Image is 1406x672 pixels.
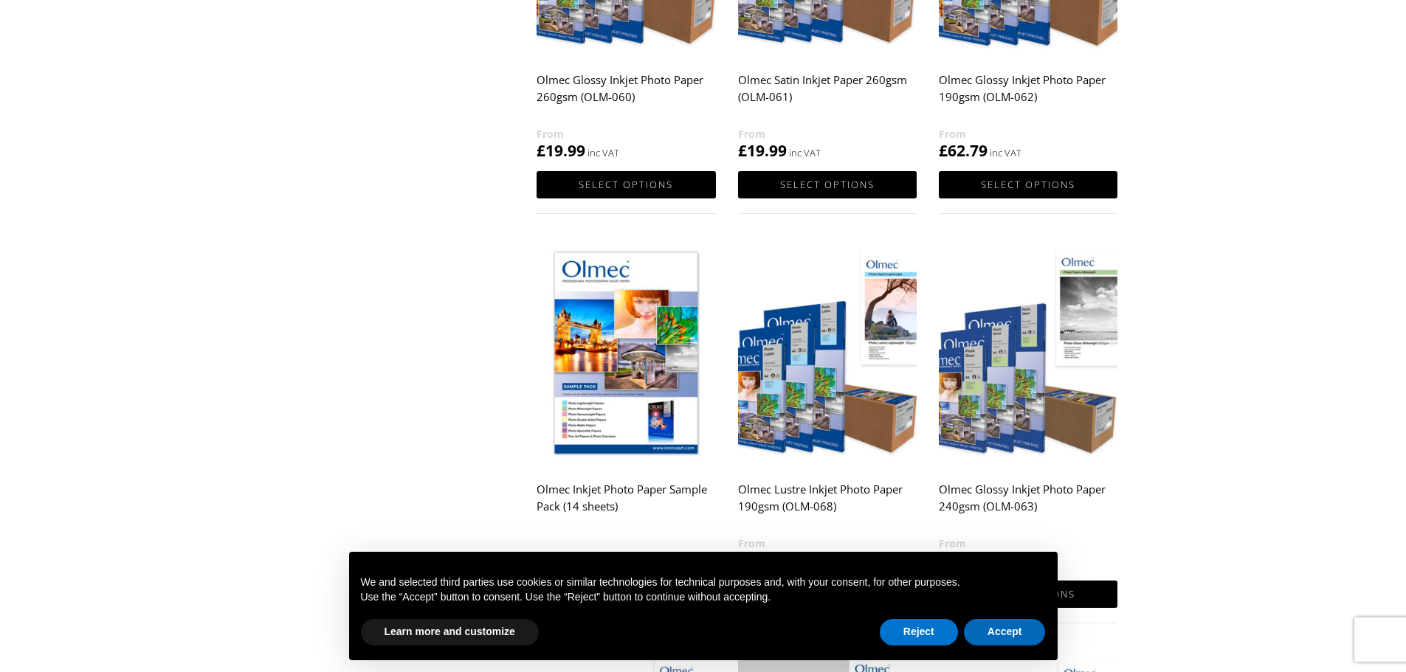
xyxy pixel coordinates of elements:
button: Reject [880,619,958,645]
a: Olmec Lustre Inkjet Photo Paper 190gsm (OLM-068) £30.76 [738,243,917,571]
p: Use the “Accept” button to consent. Use the “Reject” button to continue without accepting. [361,590,1046,605]
span: £ [939,140,948,161]
a: Olmec Inkjet Photo Paper Sample Pack (14 sheets) £8.94 inc VAT [537,243,715,571]
span: £ [537,140,545,161]
h2: Olmec Glossy Inkjet Photo Paper 260gsm (OLM-060) [537,66,715,125]
bdi: 19.99 [537,140,585,161]
h2: Olmec Glossy Inkjet Photo Paper 240gsm (OLM-063) [939,476,1117,535]
a: Olmec Glossy Inkjet Photo Paper 240gsm (OLM-063) £17.99 [939,243,1117,571]
span: £ [738,140,747,161]
bdi: 19.99 [738,140,787,161]
a: Select options for “Olmec Glossy Inkjet Photo Paper 190gsm (OLM-062)” [939,171,1117,198]
h2: Olmec Glossy Inkjet Photo Paper 190gsm (OLM-062) [939,66,1117,125]
h2: Olmec Inkjet Photo Paper Sample Pack (14 sheets) [537,476,715,535]
a: Select options for “Olmec Satin Inkjet Paper 260gsm (OLM-061)” [738,171,917,198]
img: Olmec Inkjet Photo Paper Sample Pack (14 sheets) [537,243,715,466]
img: Olmec Glossy Inkjet Photo Paper 240gsm (OLM-063) [939,243,1117,466]
h2: Olmec Lustre Inkjet Photo Paper 190gsm (OLM-068) [738,476,917,535]
p: We and selected third parties use cookies or similar technologies for technical purposes and, wit... [361,575,1046,590]
bdi: 62.79 [939,140,988,161]
img: Olmec Lustre Inkjet Photo Paper 190gsm (OLM-068) [738,243,917,466]
button: Learn more and customize [361,619,539,645]
button: Accept [964,619,1046,645]
a: Select options for “Olmec Glossy Inkjet Photo Paper 260gsm (OLM-060)” [537,171,715,198]
h2: Olmec Satin Inkjet Paper 260gsm (OLM-061) [738,66,917,125]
